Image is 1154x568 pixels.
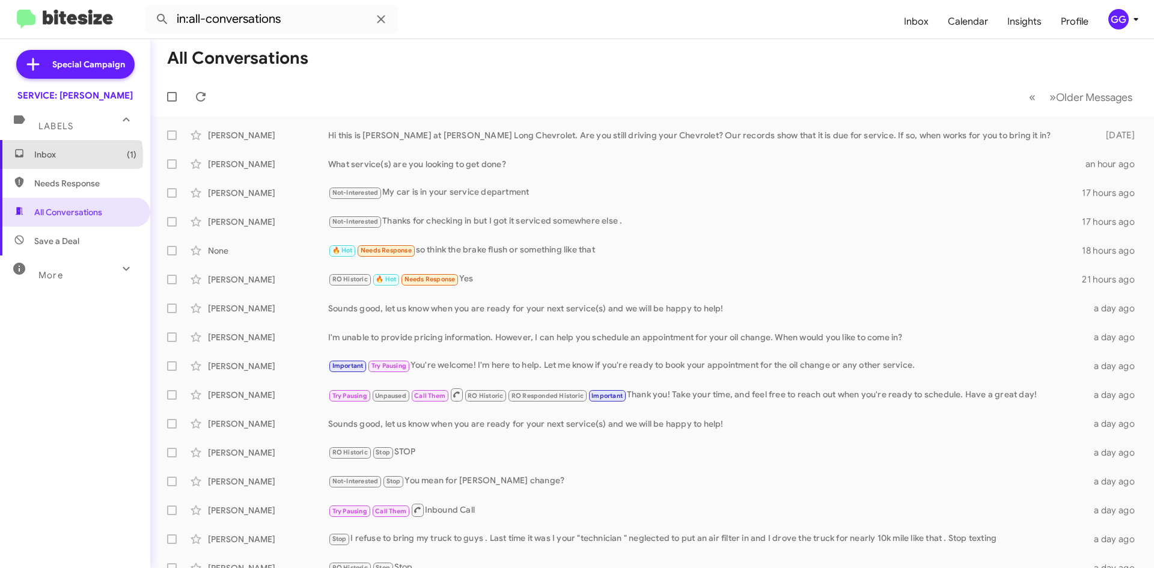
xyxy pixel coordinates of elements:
[1087,302,1144,314] div: a day ago
[332,275,368,283] span: RO Historic
[328,272,1082,286] div: Yes
[208,187,328,199] div: [PERSON_NAME]
[328,158,1085,170] div: What service(s) are you looking to get done?
[1082,245,1144,257] div: 18 hours ago
[208,331,328,343] div: [PERSON_NAME]
[894,4,938,39] a: Inbox
[34,177,136,189] span: Needs Response
[52,58,125,70] span: Special Campaign
[328,129,1087,141] div: Hi this is [PERSON_NAME] at [PERSON_NAME] Long Chevrolet. Are you still driving your Chevrolet? O...
[328,359,1087,373] div: You're welcome! I'm here to help. Let me know if you're ready to book your appointment for the oi...
[998,4,1051,39] a: Insights
[17,90,133,102] div: SERVICE: [PERSON_NAME]
[34,206,102,218] span: All Conversations
[328,186,1082,200] div: My car is in your service department
[208,533,328,545] div: [PERSON_NAME]
[38,121,73,132] span: Labels
[208,158,328,170] div: [PERSON_NAME]
[328,243,1082,257] div: so think the brake flush or something like that
[1082,216,1144,228] div: 17 hours ago
[1029,90,1036,105] span: «
[208,216,328,228] div: [PERSON_NAME]
[328,532,1087,546] div: I refuse to bring my truck to guys . Last time it was I your "technician " neglected to put an ai...
[1056,91,1132,104] span: Older Messages
[1049,90,1056,105] span: »
[371,362,406,370] span: Try Pausing
[328,215,1082,228] div: Thanks for checking in but I got it serviced somewhere else .
[332,362,364,370] span: Important
[386,477,401,485] span: Stop
[1022,85,1043,109] button: Previous
[1082,187,1144,199] div: 17 hours ago
[332,218,379,225] span: Not-Interested
[1087,129,1144,141] div: [DATE]
[376,275,396,283] span: 🔥 Hot
[145,5,398,34] input: Search
[332,189,379,197] span: Not-Interested
[208,302,328,314] div: [PERSON_NAME]
[328,445,1087,459] div: STOP
[1087,447,1144,459] div: a day ago
[332,477,379,485] span: Not-Interested
[208,273,328,286] div: [PERSON_NAME]
[1098,9,1141,29] button: GG
[16,50,135,79] a: Special Campaign
[1087,504,1144,516] div: a day ago
[468,392,503,400] span: RO Historic
[1042,85,1140,109] button: Next
[376,448,390,456] span: Stop
[34,148,136,160] span: Inbox
[332,535,347,543] span: Stop
[328,387,1087,402] div: Thank you! Take your time, and feel free to reach out when you're ready to schedule. Have a great...
[361,246,412,254] span: Needs Response
[1051,4,1098,39] a: Profile
[127,148,136,160] span: (1)
[1087,331,1144,343] div: a day ago
[405,275,456,283] span: Needs Response
[208,245,328,257] div: None
[1087,475,1144,487] div: a day ago
[1087,418,1144,430] div: a day ago
[208,504,328,516] div: [PERSON_NAME]
[1082,273,1144,286] div: 21 hours ago
[938,4,998,39] a: Calendar
[208,418,328,430] div: [PERSON_NAME]
[208,447,328,459] div: [PERSON_NAME]
[208,389,328,401] div: [PERSON_NAME]
[167,49,308,68] h1: All Conversations
[328,302,1087,314] div: Sounds good, let us know when you are ready for your next service(s) and we will be happy to help!
[328,502,1087,518] div: Inbound Call
[511,392,584,400] span: RO Responded Historic
[375,507,406,515] span: Call Them
[414,392,445,400] span: Call Them
[375,392,406,400] span: Unpaused
[1087,360,1144,372] div: a day ago
[208,475,328,487] div: [PERSON_NAME]
[332,507,367,515] span: Try Pausing
[1087,533,1144,545] div: a day ago
[38,270,63,281] span: More
[332,392,367,400] span: Try Pausing
[328,474,1087,488] div: You mean for [PERSON_NAME] change?
[328,418,1087,430] div: Sounds good, let us know when you are ready for your next service(s) and we will be happy to help!
[591,392,623,400] span: Important
[1085,158,1144,170] div: an hour ago
[1108,9,1129,29] div: GG
[34,235,79,247] span: Save a Deal
[1022,85,1140,109] nav: Page navigation example
[332,246,353,254] span: 🔥 Hot
[208,129,328,141] div: [PERSON_NAME]
[328,331,1087,343] div: I'm unable to provide pricing information. However, I can help you schedule an appointment for yo...
[332,448,368,456] span: RO Historic
[1087,389,1144,401] div: a day ago
[208,360,328,372] div: [PERSON_NAME]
